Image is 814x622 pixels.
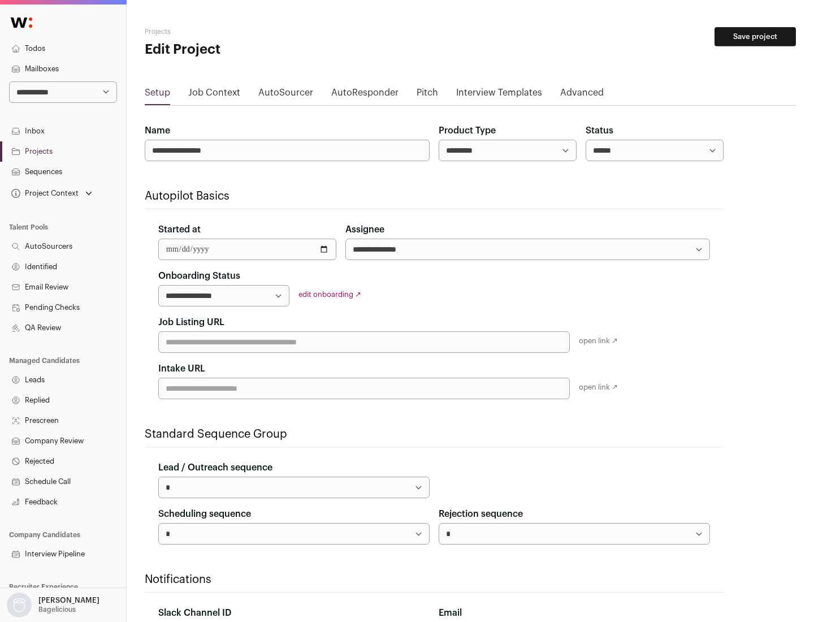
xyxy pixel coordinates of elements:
[38,596,99,605] p: [PERSON_NAME]
[9,189,79,198] div: Project Context
[715,27,796,46] button: Save project
[158,507,251,521] label: Scheduling sequence
[417,86,438,104] a: Pitch
[7,593,32,617] img: nopic.png
[5,11,38,34] img: Wellfound
[38,605,76,614] p: Bagelicious
[145,27,362,36] h2: Projects
[158,362,205,375] label: Intake URL
[158,461,272,474] label: Lead / Outreach sequence
[439,124,496,137] label: Product Type
[9,185,94,201] button: Open dropdown
[5,593,102,617] button: Open dropdown
[586,124,613,137] label: Status
[145,41,362,59] h1: Edit Project
[188,86,240,104] a: Job Context
[145,124,170,137] label: Name
[145,188,724,204] h2: Autopilot Basics
[145,86,170,104] a: Setup
[145,572,724,588] h2: Notifications
[158,223,201,236] label: Started at
[456,86,542,104] a: Interview Templates
[158,606,231,620] label: Slack Channel ID
[258,86,313,104] a: AutoSourcer
[439,606,710,620] div: Email
[158,316,224,329] label: Job Listing URL
[158,269,240,283] label: Onboarding Status
[298,291,361,298] a: edit onboarding ↗
[331,86,399,104] a: AutoResponder
[439,507,523,521] label: Rejection sequence
[145,426,724,442] h2: Standard Sequence Group
[345,223,384,236] label: Assignee
[560,86,604,104] a: Advanced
